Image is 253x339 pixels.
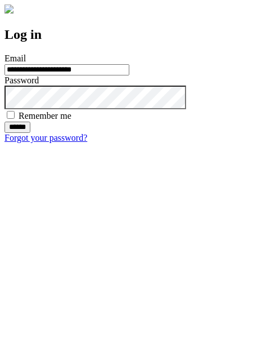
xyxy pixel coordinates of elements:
[19,111,71,121] label: Remember me
[4,75,39,85] label: Password
[4,53,26,63] label: Email
[4,27,249,42] h2: Log in
[4,5,13,14] img: logo-4e3dc11c47720685a147b03b5a06dd966a58ff35d612b21f08c02c0306f2b779.png
[4,133,87,142] a: Forgot your password?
